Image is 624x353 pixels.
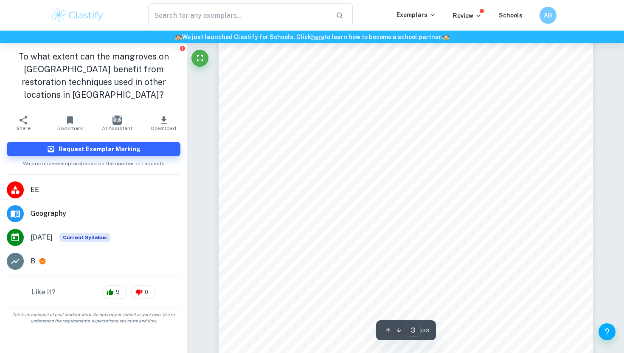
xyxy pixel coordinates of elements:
[23,156,165,167] span: We prioritize exemplars based on the number of requests
[499,12,523,19] a: Schools
[264,197,528,205] span: conditions. Mangroves, unlike other forest types, generally lack understory and usually,
[599,323,616,340] button: Help and Feedback
[59,144,141,154] h6: Request Exemplar Marking
[102,125,132,131] span: AI Assistant
[442,34,450,40] span: 🏫
[264,336,522,344] span: from farming and sewage disposal systems. Directly, there is an estimated 4.1 million
[94,111,141,135] button: AI Assistant
[264,180,533,187] span: live, they have highly developed morphological and physiological adaptations to extreme
[47,111,93,135] button: Bookmark
[102,285,127,299] div: 9
[264,215,531,222] span: species zonate distinctively based on variative factors such as elevation, wave action and
[175,34,182,40] span: 🏫
[59,233,110,242] div: This exemplar is based on the current syllabus. Feel free to refer to it for inspiration/ideas wh...
[396,10,436,20] p: Exemplars
[51,7,104,24] img: Clastify logo
[7,50,180,101] h1: To what extent can the mangroves on [GEOGRAPHIC_DATA] benefit from restoration techniques used in...
[31,256,35,266] p: B
[264,319,539,326] span: erosion and periodic storm events. They also function as natural filters that absorb nutrients
[59,233,110,242] span: Current Syllabus
[141,111,187,135] button: Download
[264,145,571,152] span: of mangroves, comprising 17 families, making them taxonomically diverse ([PERSON_NAME] et al.,
[264,301,535,309] span: systems form a physical barrier that protects coastal communities from destructive coastal
[264,162,533,170] span: 2010). Due to the anaerobic, unstable and taxing nature of the environment in which they
[2,32,622,42] h6: We just launched Clastify for Schools. Click to learn how to become a school partner.
[540,7,557,24] button: AB
[453,11,482,20] p: Review
[131,285,155,299] div: 0
[264,232,287,240] span: salinity.
[421,327,429,334] span: / 33
[179,45,186,51] button: Report issue
[264,110,513,118] span: Mangroves are salt-tolerant intertidal plants found along coastal zones or estuarine
[32,287,56,297] h6: Like it?
[264,90,355,98] span: 1.1 Introduction to mangroves
[31,209,180,219] span: Geography
[264,284,530,291] span: terrestrial, estuarine and marine organisms. With respect to humans, indirectly, their root
[111,288,124,297] span: 9
[112,116,122,125] img: AI Assistant
[3,311,184,324] span: This is an example of past student work. Do not copy or submit as your own. Use to understand the...
[148,3,329,27] input: Search for any exemplars...
[275,68,341,78] span: 1. Introduction
[264,127,543,135] span: environments of tropical to subtropical regions. Globally, there are approximately 70 species
[7,142,180,156] button: Request Exemplar Marking
[543,40,548,47] span: 3
[140,288,153,297] span: 0
[57,125,83,131] span: Bookmark
[16,125,31,131] span: Share
[191,50,208,67] button: Fullscreen
[31,185,180,195] span: EE
[264,266,536,274] span: This tremendously productive ecosystem provides critical ecological services to numerous
[151,125,176,131] span: Download
[31,232,53,243] span: [DATE]
[311,34,324,40] a: here
[543,11,553,20] h6: AB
